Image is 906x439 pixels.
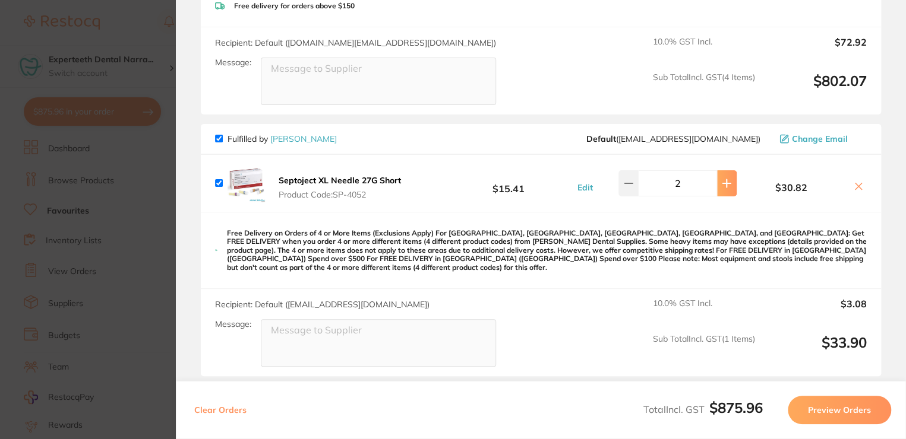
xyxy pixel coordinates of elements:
[275,175,405,200] button: Septoject XL Needle 27G Short Product Code:SP-4052
[737,182,845,193] b: $30.82
[765,334,867,367] output: $33.90
[234,2,355,10] p: Free delivery for orders above $150
[792,134,848,144] span: Change Email
[279,190,401,199] span: Product Code: SP-4052
[215,299,430,310] span: Recipient: Default ( [EMAIL_ADDRESS][DOMAIN_NAME] )
[215,58,251,68] label: Message:
[586,133,616,144] b: Default
[776,133,867,144] button: Change Email
[643,403,763,415] span: Total Incl. GST
[653,37,755,63] span: 10.0 % GST Incl.
[227,229,867,272] p: Free Delivery on Orders of 4 or More Items (Exclusions Apply) For [GEOGRAPHIC_DATA], [GEOGRAPHIC_...
[270,133,337,144] a: [PERSON_NAME]
[788,396,891,424] button: Preview Orders
[765,72,867,105] output: $802.07
[191,396,250,424] button: Clear Orders
[228,164,266,202] img: ZmIxbXFnbA
[215,37,496,48] span: Recipient: Default ( [DOMAIN_NAME][EMAIL_ADDRESS][DOMAIN_NAME] )
[573,182,596,193] button: Edit
[653,72,755,105] span: Sub Total Incl. GST ( 4 Items)
[765,37,867,63] output: $72.92
[215,319,251,329] label: Message:
[228,134,337,144] p: Fulfilled by
[709,399,763,416] b: $875.96
[653,334,755,367] span: Sub Total Incl. GST ( 1 Items)
[279,175,401,186] b: Septoject XL Needle 27G Short
[653,298,755,325] span: 10.0 % GST Incl.
[586,134,760,144] span: save@adamdental.com.au
[765,298,867,325] output: $3.08
[443,173,573,195] b: $15.41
